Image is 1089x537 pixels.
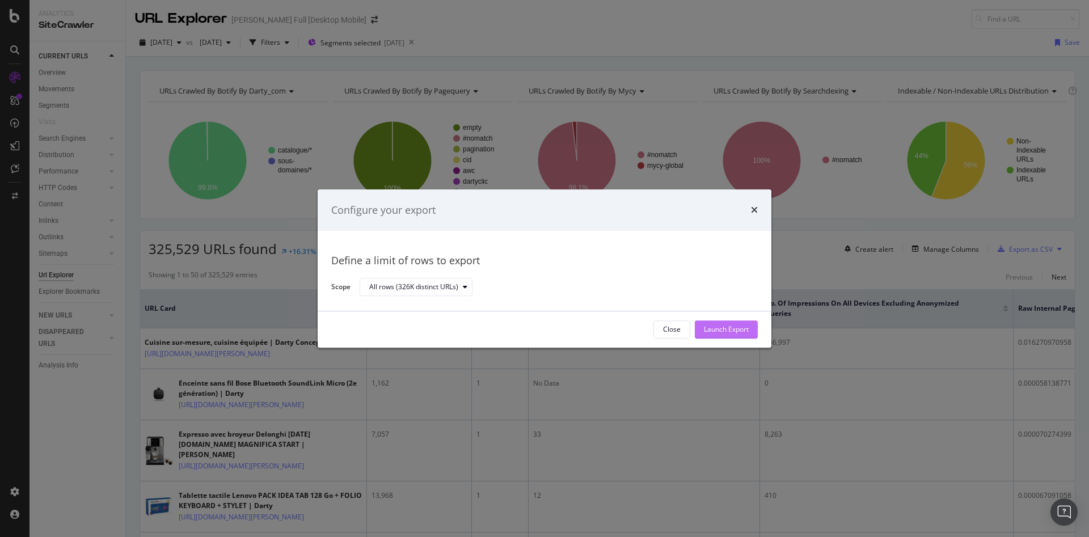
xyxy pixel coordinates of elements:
[143,67,171,74] div: Mots-clés
[360,278,472,297] button: All rows (326K distinct URLs)
[331,254,758,269] div: Define a limit of rows to export
[18,18,27,27] img: logo_orange.svg
[704,325,749,335] div: Launch Export
[29,29,128,39] div: Domaine: [DOMAIN_NAME]
[318,189,771,348] div: modal
[653,320,690,339] button: Close
[32,18,56,27] div: v 4.0.25
[18,29,27,39] img: website_grey.svg
[130,66,140,75] img: tab_keywords_by_traffic_grey.svg
[663,325,681,335] div: Close
[331,282,351,294] label: Scope
[751,203,758,218] div: times
[331,203,436,218] div: Configure your export
[695,320,758,339] button: Launch Export
[1050,498,1078,526] div: Open Intercom Messenger
[60,67,87,74] div: Domaine
[369,284,458,291] div: All rows (326K distinct URLs)
[47,66,56,75] img: tab_domain_overview_orange.svg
